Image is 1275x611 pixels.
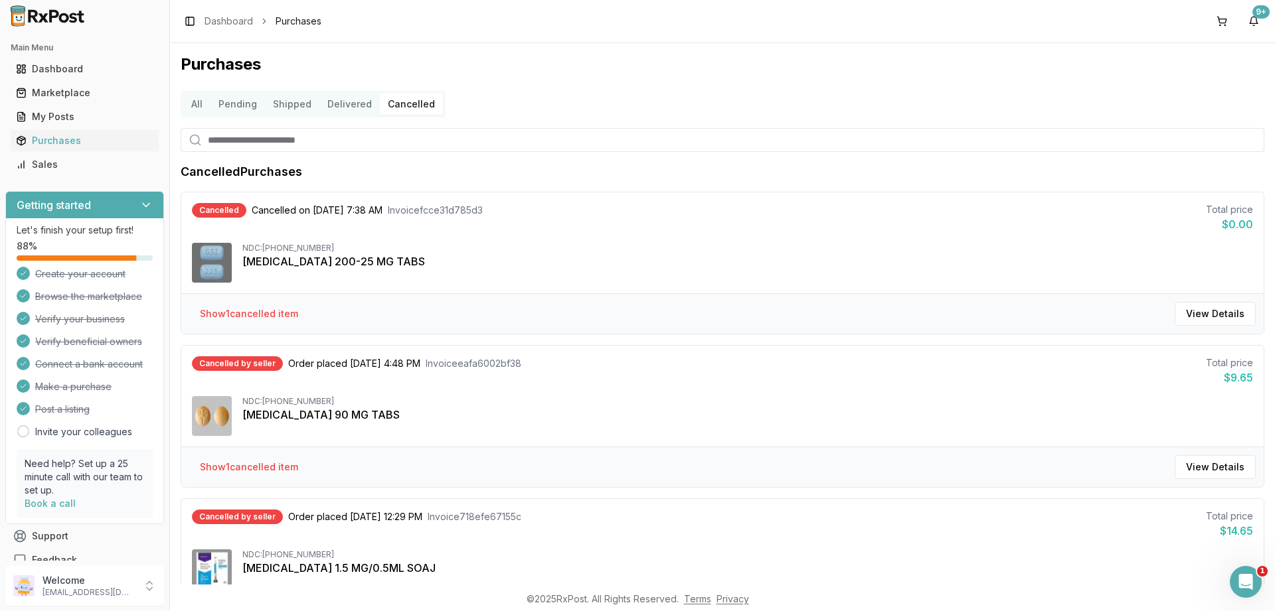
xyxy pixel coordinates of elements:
[428,510,521,523] span: Invoice 718efe67155c
[192,203,246,218] div: Cancelled
[1175,302,1256,326] button: View Details
[242,253,1253,269] div: [MEDICAL_DATA] 200-25 MG TABS
[242,396,1253,407] div: NDC: [PHONE_NUMBER]
[1252,5,1270,19] div: 9+
[242,549,1253,560] div: NDC: [PHONE_NUMBER]
[17,239,37,253] span: 88 %
[35,267,126,281] span: Create your account
[192,243,232,283] img: Descovy 200-25 MG TABS
[1175,455,1256,479] button: View Details
[17,224,153,237] p: Let's finish your setup first!
[388,204,483,217] span: Invoice fcce31d785d3
[181,163,302,181] h1: Cancelled Purchases
[5,82,164,103] button: Marketplace
[42,574,135,587] p: Welcome
[13,575,35,596] img: User avatar
[35,403,90,416] span: Post a listing
[11,42,159,53] h2: Main Menu
[288,357,420,370] span: Order placed [DATE] 4:48 PM
[11,153,159,176] a: Sales
[32,553,77,567] span: Feedback
[717,593,749,604] a: Privacy
[5,58,164,80] button: Dashboard
[5,130,164,151] button: Purchases
[5,548,164,572] button: Feedback
[276,15,321,28] span: Purchases
[319,94,380,115] button: Delivered
[181,54,1264,75] h1: Purchases
[1206,203,1253,216] div: Total price
[242,407,1253,423] div: [MEDICAL_DATA] 90 MG TABS
[35,425,132,439] a: Invite your colleagues
[192,509,283,524] div: Cancelled by seller
[205,15,253,28] a: Dashboard
[1230,566,1262,598] iframe: Intercom live chat
[1206,356,1253,370] div: Total price
[211,94,265,115] button: Pending
[183,94,211,115] button: All
[1257,566,1268,577] span: 1
[192,549,232,589] img: Trulicity 1.5 MG/0.5ML SOAJ
[684,593,711,604] a: Terms
[265,94,319,115] button: Shipped
[35,335,142,348] span: Verify beneficial owners
[189,455,309,479] button: Show1cancelled item
[11,105,159,129] a: My Posts
[1206,509,1253,523] div: Total price
[1206,523,1253,539] div: $14.65
[35,380,112,393] span: Make a purchase
[11,81,159,105] a: Marketplace
[35,312,125,326] span: Verify your business
[35,290,142,303] span: Browse the marketplace
[192,396,232,436] img: Brilinta 90 MG TABS
[5,106,164,127] button: My Posts
[25,498,76,509] a: Book a call
[189,302,309,326] button: Show1cancelled item
[242,560,1253,576] div: [MEDICAL_DATA] 1.5 MG/0.5ML SOAJ
[192,356,283,371] div: Cancelled by seller
[288,510,422,523] span: Order placed [DATE] 12:29 PM
[11,57,159,81] a: Dashboard
[16,110,153,123] div: My Posts
[205,15,321,28] nav: breadcrumb
[242,243,1253,253] div: NDC: [PHONE_NUMBER]
[42,587,135,598] p: [EMAIL_ADDRESS][DOMAIN_NAME]
[17,197,91,213] h3: Getting started
[16,158,153,171] div: Sales
[252,204,382,217] span: Cancelled on [DATE] 7:38 AM
[1243,11,1264,32] button: 9+
[5,524,164,548] button: Support
[1206,216,1253,232] div: $0.00
[11,129,159,153] a: Purchases
[380,94,443,115] button: Cancelled
[35,358,143,371] span: Connect a bank account
[16,86,153,100] div: Marketplace
[5,154,164,175] button: Sales
[16,134,153,147] div: Purchases
[426,357,521,370] span: Invoice eafa6002bf38
[25,457,145,497] p: Need help? Set up a 25 minute call with our team to set up.
[5,5,90,27] img: RxPost Logo
[16,62,153,76] div: Dashboard
[1206,370,1253,385] div: $9.65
